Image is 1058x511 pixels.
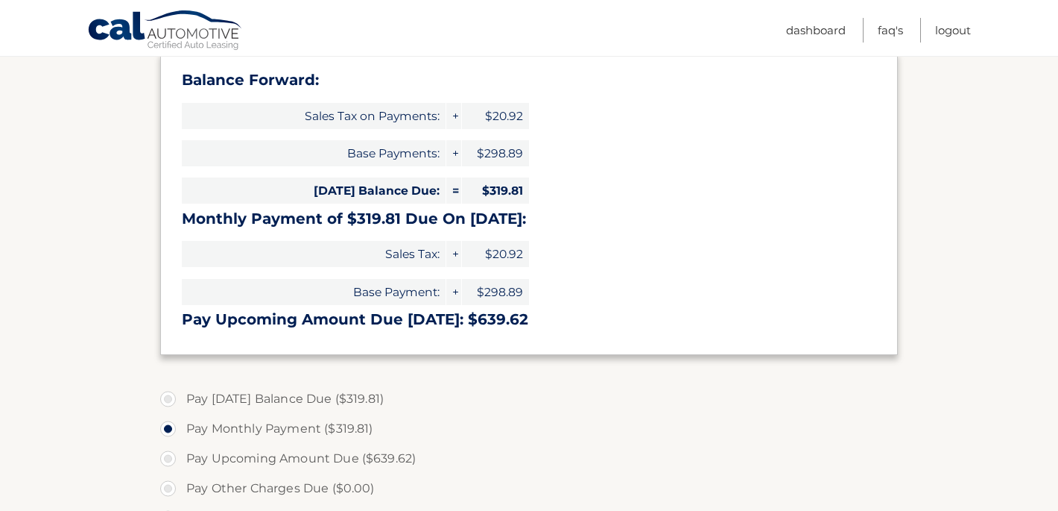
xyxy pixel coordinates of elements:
[935,18,971,43] a: Logout
[182,178,446,204] span: [DATE] Balance Due:
[160,444,898,474] label: Pay Upcoming Amount Due ($639.62)
[446,140,461,166] span: +
[182,103,446,129] span: Sales Tax on Payments:
[182,279,446,305] span: Base Payment:
[462,103,529,129] span: $20.92
[878,18,903,43] a: FAQ's
[446,103,461,129] span: +
[446,178,461,204] span: =
[462,178,529,204] span: $319.81
[786,18,846,43] a: Dashboard
[160,474,898,504] label: Pay Other Charges Due ($0.00)
[182,71,876,90] h3: Balance Forward:
[462,241,529,267] span: $20.92
[182,140,446,166] span: Base Payments:
[462,279,529,305] span: $298.89
[87,10,244,53] a: Cal Automotive
[462,140,529,166] span: $298.89
[182,241,446,267] span: Sales Tax:
[446,241,461,267] span: +
[446,279,461,305] span: +
[160,414,898,444] label: Pay Monthly Payment ($319.81)
[160,384,898,414] label: Pay [DATE] Balance Due ($319.81)
[182,210,876,228] h3: Monthly Payment of $319.81 Due On [DATE]:
[182,310,876,329] h3: Pay Upcoming Amount Due [DATE]: $639.62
